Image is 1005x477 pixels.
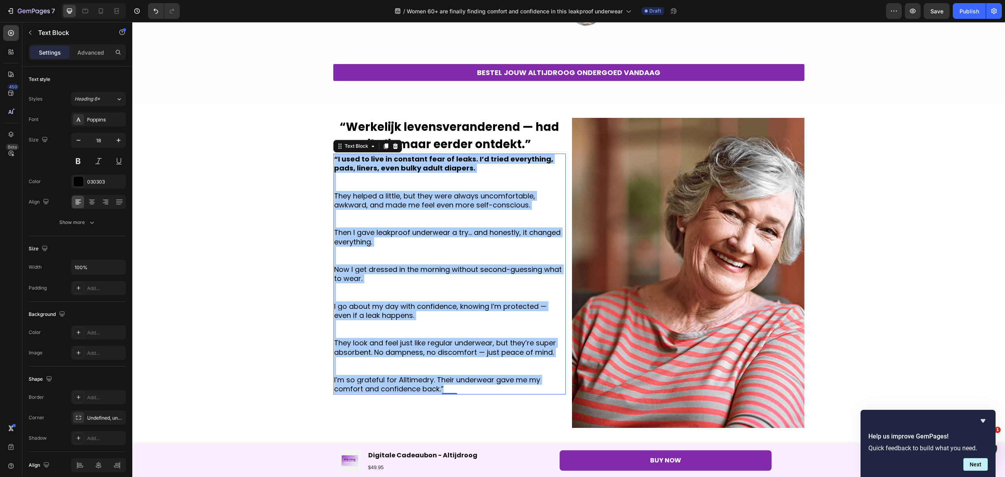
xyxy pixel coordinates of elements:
[202,316,433,335] p: They look and feel just like regular underwear, but they’re super absorbent. No dampness, no disc...
[29,116,38,123] div: Font
[3,3,58,19] button: 7
[201,96,433,132] h2: Rich Text Editor. Editing area: main
[202,97,433,131] p: ⁠⁠⁠⁠⁠⁠⁠
[235,427,346,440] h1: Digitale Cadeaubon - Altijdroog
[29,435,47,442] div: Shadow
[51,6,55,16] p: 7
[953,3,986,19] button: Publish
[38,28,105,37] p: Text Block
[132,22,1005,477] iframe: Design area
[211,121,238,128] div: Text Block
[39,48,61,57] p: Settings
[407,7,623,15] span: Women 60+ are finally finding comfort and confidence in this leakproof underwear
[649,7,661,15] span: Draft
[428,428,640,449] a: BUY NOW
[202,206,433,224] p: Then I gave leakproof underwear a try… and honestly, it changed everything.
[29,329,41,336] div: Color
[29,264,42,271] div: Width
[7,84,19,90] div: 450
[924,3,950,19] button: Save
[148,3,180,19] div: Undo/Redo
[440,96,672,406] img: [object Object]
[29,309,67,320] div: Background
[29,76,50,83] div: Text style
[59,218,96,226] div: Show more
[87,285,124,292] div: Add...
[202,280,433,298] p: I go about my day with confidence, knowing I’m protected — even if a leak happens.
[29,284,47,292] div: Padding
[71,260,126,274] input: Auto
[868,432,988,441] h2: Help us improve GemPages!
[29,414,44,421] div: Corner
[29,135,49,145] div: Size
[868,416,988,471] div: Help us improve GemPages!
[963,458,988,471] button: Next question
[75,95,100,103] span: Heading 6*
[29,244,49,254] div: Size
[29,460,51,471] div: Align
[29,197,51,207] div: Align
[87,350,124,357] div: Add...
[29,394,44,401] div: Border
[518,433,549,444] p: BUY NOW
[29,178,41,185] div: Color
[236,442,345,449] p: $49.95
[994,427,1001,433] span: 1
[77,48,104,57] p: Advanced
[87,394,124,401] div: Add...
[201,42,672,59] a: BESTEL JOUW ALTIJDROOG ONDERGOED VANDAAG
[202,243,433,261] p: Now I get dressed in the morning without second-guessing what to wear.
[6,144,19,150] div: Beta
[29,215,126,229] button: Show more
[87,329,124,336] div: Add...
[959,7,979,15] div: Publish
[87,116,124,123] div: Poppins
[87,435,124,442] div: Add...
[87,178,124,185] div: 030303
[978,416,988,426] button: Hide survey
[87,415,124,422] div: Undefined, undefined, undefined, undefined
[207,97,427,130] span: “Werkelijk levensveranderend — had ik dit maar eerder ontdekt.”
[29,95,42,103] div: Styles
[202,353,433,372] p: I’m so grateful for Alltimedry. Their underwear gave me my comfort and confidence back.”
[201,132,433,372] div: Rich Text Editor. Editing area: main
[202,132,421,151] strong: “I used to live in constant fear of leaks. I’d tried everything, pads, liners, even bulky adult d...
[868,444,988,452] p: Quick feedback to build what you need.
[930,8,943,15] span: Save
[403,7,405,15] span: /
[345,45,528,56] p: BESTEL JOUW ALTIJDROOG ONDERGOED VANDAAG
[202,169,433,188] p: They helped a little, but they were always uncomfortable, awkward, and made me feel even more sel...
[29,349,42,356] div: Image
[29,374,54,385] div: Shape
[71,92,126,106] button: Heading 6*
